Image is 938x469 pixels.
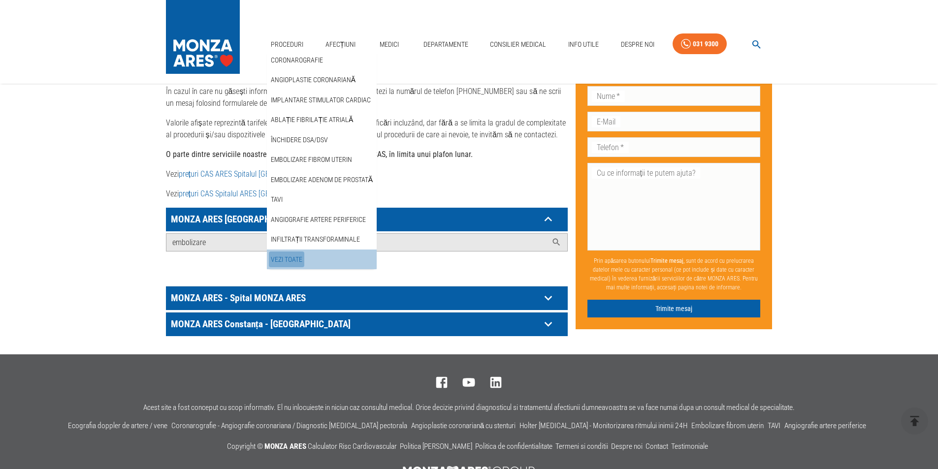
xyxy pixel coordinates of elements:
a: Consilier Medical [486,34,550,55]
p: Copyright © [227,440,711,453]
button: delete [901,407,928,435]
a: Afecțiuni [322,34,360,55]
a: TAVI [768,421,780,430]
a: 031 9300 [673,33,727,55]
p: MONZA ARES - Spital MONZA ARES [168,290,541,306]
a: Testimoniale [671,442,708,451]
div: Angioplastie coronariană [267,70,377,90]
div: TAVI [267,189,377,210]
div: Angiografie artere periferice [267,210,377,230]
a: Embolizare fibrom uterin [691,421,764,430]
div: Ablație fibrilație atrială [267,110,377,130]
p: Valorile afișate reprezintă tarifele standard. Acestea pot suferi modificări incluzând, dar fără ... [166,117,568,141]
a: Angiografie artere periferice [269,212,368,228]
a: Calculator Risc Cardiovascular [308,442,397,451]
a: prețuri CAS ARES Spitalul [GEOGRAPHIC_DATA] [179,169,324,179]
a: Implantare stimulator cardiac [269,92,373,108]
a: Embolizare fibrom uterin [269,152,354,168]
div: 031 9300 [693,38,718,50]
div: Embolizare fibrom uterin [267,150,377,170]
div: Embolizare adenom de prostată [267,170,377,190]
nav: secondary mailbox folders [267,50,377,270]
a: Ablație fibrilație atrială [269,112,355,128]
a: Despre noi [611,442,643,451]
a: Embolizare adenom de prostată [269,172,375,188]
a: prețuri CAS Spitalul ARES [GEOGRAPHIC_DATA] [179,189,324,198]
a: Vezi Toate [269,251,304,268]
a: Info Utile [564,34,603,55]
p: Vezi . [166,168,568,180]
div: MONZA ARES [GEOGRAPHIC_DATA] [166,233,568,251]
p: Acest site a fost conceput cu scop informativ. El nu inlocuieste in niciun caz consultul medical.... [143,404,795,412]
p: În cazul în care nu găsești informația dorită, te rugăm să ne contactezi la numărul de telefon [P... [166,86,568,109]
div: Infiltrații transforaminale [267,229,377,250]
a: TAVI [269,191,285,208]
div: Coronarografie [267,50,377,70]
p: MONZA ARES Constanța - [GEOGRAPHIC_DATA] [168,316,541,332]
a: Angiografie artere periferice [784,421,866,430]
p: Vezi . [166,188,568,200]
b: Trimite mesaj [650,257,683,264]
a: Politica [PERSON_NAME] [400,442,472,451]
div: Implantare stimulator cardiac [267,90,377,110]
a: Medici [374,34,405,55]
a: Angioplastie coronariană cu stenturi [411,421,516,430]
p: Prin apăsarea butonului , sunt de acord cu prelucrarea datelor mele cu caracter personal (ce pot ... [587,252,761,295]
a: Angioplastie coronariană [269,72,357,88]
a: Departamente [420,34,472,55]
div: MONZA ARES - Spital MONZA ARES [166,286,568,310]
a: Politica de confidentialitate [475,442,552,451]
div: Închidere DSA/DSV [267,130,377,150]
strong: O parte dintre serviciile noastre sunt disponibile și cu decontare CAS, în limita unui plafon lunar. [166,150,473,159]
div: MONZA ARES [GEOGRAPHIC_DATA] [166,208,568,231]
span: MONZA ARES [264,442,306,451]
a: Proceduri [267,34,307,55]
a: Termeni si conditii [555,442,608,451]
p: MONZA ARES [GEOGRAPHIC_DATA] [168,212,541,227]
button: Trimite mesaj [587,299,761,317]
div: Vezi Toate [267,250,377,270]
a: Infiltrații transforaminale [269,231,362,248]
a: Holter [MEDICAL_DATA] - Monitorizarea ritmului inimii 24H [519,421,687,430]
a: Contact [646,442,668,451]
div: MONZA ARES Constanța - [GEOGRAPHIC_DATA] [166,313,568,336]
a: Ecografia doppler de artere / vene [68,421,167,430]
a: Despre Noi [617,34,658,55]
a: Coronarografie [269,52,325,68]
a: Închidere DSA/DSV [269,132,330,148]
a: Coronarografie - Angiografie coronariana / Diagnostic [MEDICAL_DATA] pectorala [171,421,407,430]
